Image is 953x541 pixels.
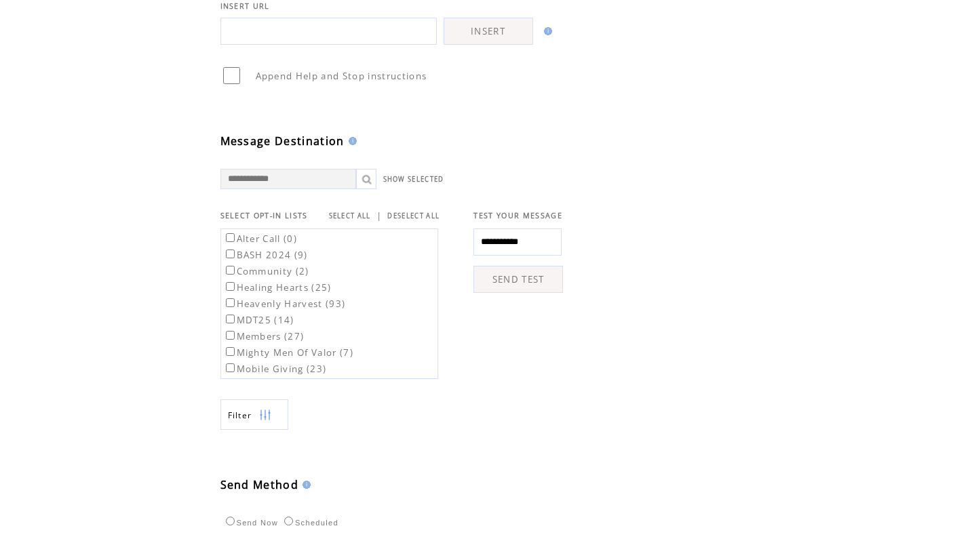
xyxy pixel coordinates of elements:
[226,266,235,275] input: Community (2)
[223,265,309,277] label: Community (2)
[473,266,563,293] a: SEND TEST
[220,211,308,220] span: SELECT OPT-IN LISTS
[223,346,354,359] label: Mighty Men Of Valor (7)
[383,175,444,184] a: SHOW SELECTED
[284,517,293,525] input: Scheduled
[345,137,357,145] img: help.gif
[226,363,235,372] input: Mobile Giving (23)
[223,233,298,245] label: Alter Call (0)
[298,481,311,489] img: help.gif
[226,347,235,356] input: Mighty Men Of Valor (7)
[226,331,235,340] input: Members (27)
[223,363,327,375] label: Mobile Giving (23)
[226,517,235,525] input: Send Now
[220,477,299,492] span: Send Method
[329,212,371,220] a: SELECT ALL
[226,233,235,242] input: Alter Call (0)
[444,18,533,45] a: INSERT
[223,314,294,326] label: MDT25 (14)
[259,400,271,430] img: filters.png
[223,249,308,261] label: BASH 2024 (9)
[228,409,252,421] span: Show filters
[220,1,270,11] span: INSERT URL
[281,519,338,527] label: Scheduled
[223,330,305,342] label: Members (27)
[387,212,440,220] a: DESELECT ALL
[223,298,346,310] label: Heavenly Harvest (93)
[220,399,288,430] a: Filter
[222,519,278,527] label: Send Now
[226,298,235,307] input: Heavenly Harvest (93)
[226,315,235,323] input: MDT25 (14)
[256,70,427,82] span: Append Help and Stop instructions
[223,281,332,294] label: Healing Hearts (25)
[376,209,382,222] span: |
[226,282,235,291] input: Healing Hearts (25)
[226,249,235,258] input: BASH 2024 (9)
[473,211,562,220] span: TEST YOUR MESSAGE
[540,27,552,35] img: help.gif
[220,134,345,148] span: Message Destination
